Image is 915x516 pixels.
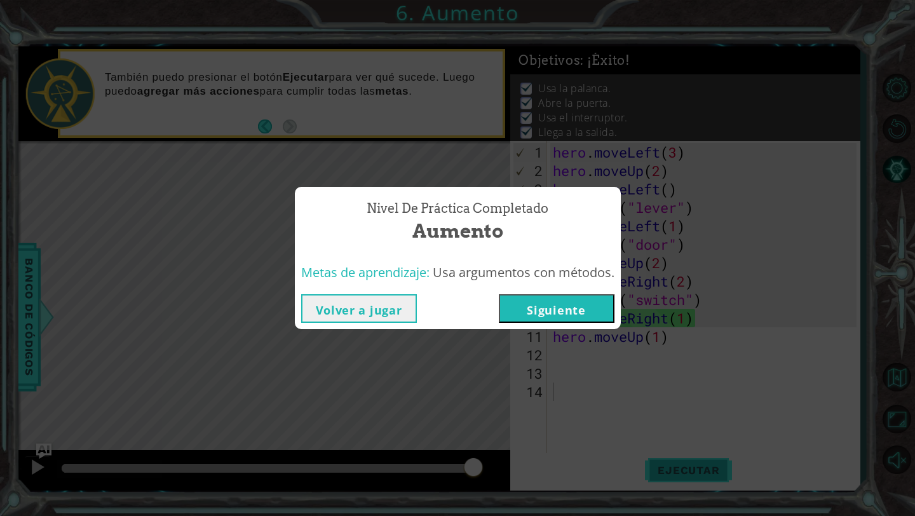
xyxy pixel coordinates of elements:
span: Usa argumentos con métodos. [433,264,614,281]
span: Nivel de práctica Completado [367,200,548,218]
span: Aumento [412,217,503,245]
span: Metas de aprendizaje: [301,264,430,281]
button: Volver a jugar [301,294,417,323]
button: Siguiente [499,294,614,323]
